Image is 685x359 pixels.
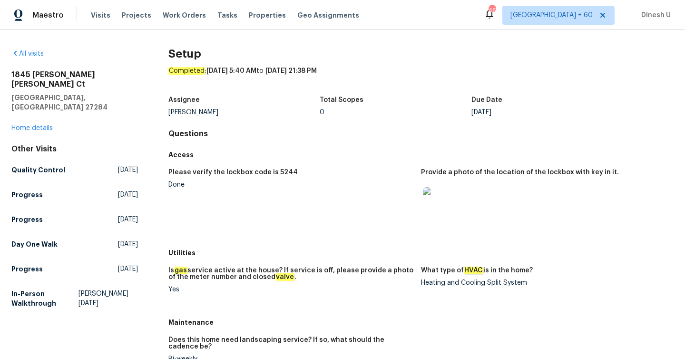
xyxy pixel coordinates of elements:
em: gas [174,267,187,274]
span: Work Orders [163,10,206,20]
span: [PERSON_NAME][DATE] [78,289,137,308]
h5: Please verify the lockbox code is 5244 [168,169,298,176]
h5: Maintenance [168,318,674,327]
h5: Assignee [168,97,200,103]
h5: Total Scopes [320,97,363,103]
h5: Day One Walk [11,239,58,249]
span: [DATE] [118,239,138,249]
span: Maestro [32,10,64,20]
div: Yes [168,286,413,293]
div: [DATE] [471,109,623,116]
a: Day One Walk[DATE] [11,236,138,253]
h5: Due Date [471,97,502,103]
div: Other Visits [11,144,138,154]
h5: [GEOGRAPHIC_DATA], [GEOGRAPHIC_DATA] 27284 [11,93,138,112]
span: [DATE] [118,165,138,175]
a: In-Person Walkthrough[PERSON_NAME][DATE] [11,285,138,312]
div: [PERSON_NAME] [168,109,320,116]
div: : to [168,66,674,91]
span: Dinesh U [637,10,671,20]
div: 464 [489,6,495,15]
h5: In-Person Walkthrough [11,289,78,308]
h5: Access [168,150,674,160]
h5: Quality Control [11,165,65,175]
div: Done [168,181,413,188]
h5: Provide a photo of the location of the lockbox with key in it. [421,169,619,176]
span: [GEOGRAPHIC_DATA] + 60 [510,10,593,20]
span: [DATE] 21:38 PM [265,68,317,74]
h5: Is service active at the house? If service is off, please provide a photo of the meter number and... [168,267,413,280]
a: Progress[DATE] [11,211,138,228]
h5: Utilities [168,248,674,258]
span: [DATE] 5:40 AM [206,68,256,74]
em: valve [275,273,294,281]
a: Home details [11,125,53,131]
h5: Does this home need landscaping service? If so, what should the cadence be? [168,337,413,350]
span: Projects [122,10,151,20]
h5: Progress [11,215,43,224]
h4: Questions [168,129,674,139]
span: Tasks [217,12,237,19]
h5: Progress [11,264,43,274]
div: 0 [320,109,471,116]
a: All visits [11,50,44,57]
a: Progress[DATE] [11,186,138,203]
em: HVAC [464,267,483,274]
h5: Progress [11,190,43,199]
div: Heating and Cooling Split System [421,279,666,286]
a: Progress[DATE] [11,260,138,278]
h2: Setup [168,49,674,59]
em: Completed [168,67,205,75]
span: [DATE] [118,215,138,224]
span: Visits [91,10,110,20]
a: Quality Control[DATE] [11,161,138,179]
span: [DATE] [118,190,138,199]
h2: 1845 [PERSON_NAME] [PERSON_NAME] Ct [11,70,138,89]
h5: What type of is in the home? [421,267,533,274]
span: Properties [249,10,286,20]
span: Geo Assignments [297,10,359,20]
span: [DATE] [118,264,138,274]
